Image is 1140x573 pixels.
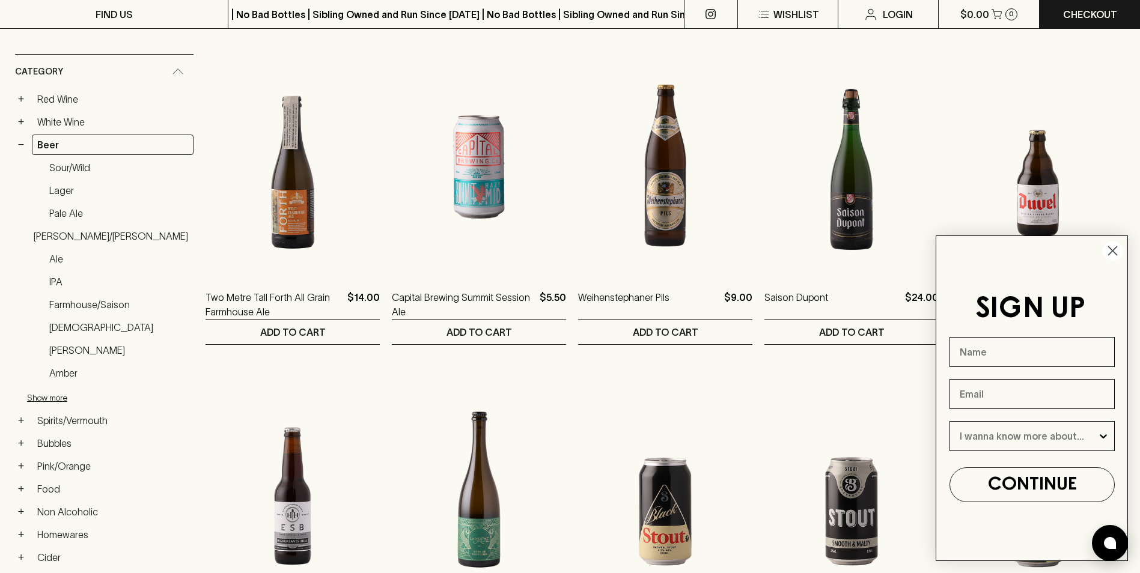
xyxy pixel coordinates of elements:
input: Name [949,337,1115,367]
p: 0 [1009,11,1014,17]
button: + [15,551,27,563]
img: Weihenstephaner Pils [578,62,752,272]
input: I wanna know more about... [960,422,1097,450]
a: Cider [32,547,194,568]
p: ADD TO CART [633,325,698,339]
a: Spirits/Vermouth [32,410,194,431]
a: Capital Brewing Summit Session Ale [392,290,535,319]
p: $24.00 [905,290,939,319]
button: + [15,460,27,472]
a: Bubbles [32,433,194,453]
a: Pale Ale [44,203,194,223]
a: Non Alcoholic [32,502,194,522]
a: Red Wine [32,89,194,109]
button: + [15,414,27,426]
img: bubble-icon [1104,537,1116,549]
a: Pink/Orange [32,456,194,476]
img: Duvel Belgian Beer [951,62,1125,272]
a: Saison Dupont [764,290,828,319]
button: + [15,93,27,105]
a: Beer [32,135,194,155]
button: ADD TO CART [206,320,380,344]
a: Weihenstephaner Pils [578,290,669,319]
div: Category [15,55,194,89]
p: ADD TO CART [447,325,512,339]
span: SIGN UP [975,296,1085,323]
p: ADD TO CART [260,325,326,339]
button: Show Options [1097,422,1109,450]
a: Sour/Wild [44,157,194,178]
button: + [15,437,27,449]
img: Two Metre Tall Forth All Grain Farmhouse Ale [206,62,380,272]
button: CONTINUE [949,467,1115,502]
a: White Wine [32,112,194,132]
button: Close dialog [1102,240,1123,261]
p: $0.00 [960,7,989,22]
p: Wishlist [773,7,819,22]
a: Ale [44,249,194,269]
button: + [15,529,27,541]
button: Show more [27,386,184,410]
button: ADD TO CART [392,320,566,344]
p: ADD TO CART [819,325,885,339]
a: Lager [44,180,194,201]
p: $9.00 [724,290,752,319]
button: ADD TO CART [764,320,939,344]
span: Category [15,64,63,79]
button: + [15,506,27,518]
div: FLYOUT Form [924,223,1140,573]
a: [PERSON_NAME] [44,340,194,360]
a: Food [32,479,194,499]
p: $5.50 [540,290,566,319]
a: Amber [44,363,194,383]
img: Capital Brewing Summit Session Ale [392,62,566,272]
p: $14.00 [347,290,380,319]
a: Homewares [32,524,194,545]
button: − [15,139,27,151]
a: Farmhouse/Saison [44,294,194,315]
a: IPA [44,271,194,292]
button: + [15,116,27,128]
button: ADD TO CART [578,320,752,344]
img: Saison Dupont [764,62,939,272]
a: [PERSON_NAME]/[PERSON_NAME] [28,226,194,246]
input: Email [949,379,1115,409]
button: + [15,483,27,495]
p: Login [883,7,913,22]
a: Two Metre Tall Forth All Grain Farmhouse Ale [206,290,343,319]
p: Checkout [1063,7,1117,22]
a: [DEMOGRAPHIC_DATA] [44,317,194,338]
p: FIND US [96,7,133,22]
